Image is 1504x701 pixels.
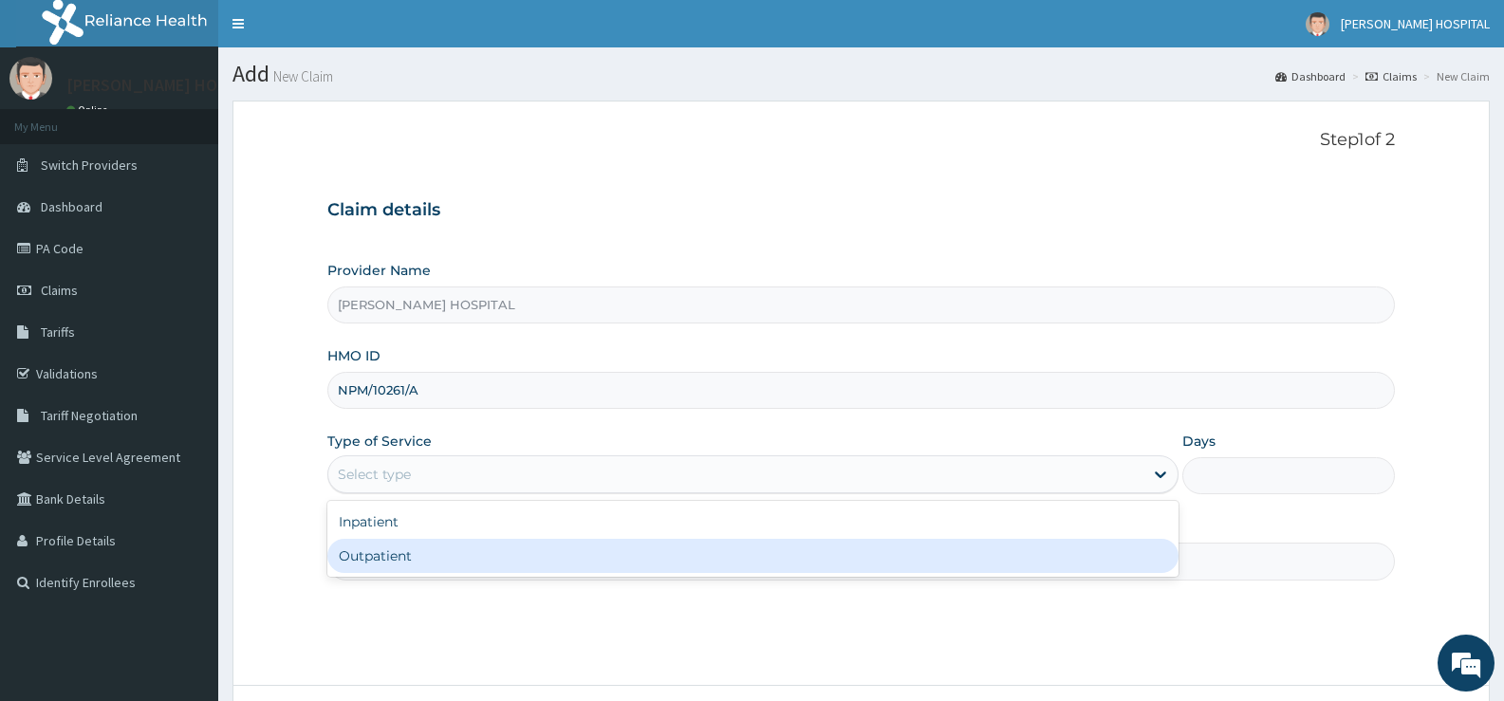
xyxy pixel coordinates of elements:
[1275,68,1346,84] a: Dashboard
[327,372,1395,409] input: Enter HMO ID
[269,69,333,83] small: New Claim
[1306,12,1329,36] img: User Image
[99,106,319,131] div: Chat with us now
[327,346,381,365] label: HMO ID
[41,282,78,299] span: Claims
[327,539,1178,573] div: Outpatient
[66,103,112,117] a: Online
[327,200,1395,221] h3: Claim details
[66,77,269,94] p: [PERSON_NAME] HOSPITAL
[311,9,357,55] div: Minimize live chat window
[232,62,1490,86] h1: Add
[35,95,77,142] img: d_794563401_company_1708531726252_794563401
[1182,432,1216,451] label: Days
[41,407,138,424] span: Tariff Negotiation
[110,222,262,414] span: We're online!
[327,432,432,451] label: Type of Service
[1365,68,1417,84] a: Claims
[41,198,102,215] span: Dashboard
[327,130,1395,151] p: Step 1 of 2
[338,465,411,484] div: Select type
[9,57,52,100] img: User Image
[41,157,138,174] span: Switch Providers
[41,323,75,341] span: Tariffs
[1419,68,1490,84] li: New Claim
[9,485,362,551] textarea: Type your message and hit 'Enter'
[327,261,431,280] label: Provider Name
[1341,15,1490,32] span: [PERSON_NAME] HOSPITAL
[327,505,1178,539] div: Inpatient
